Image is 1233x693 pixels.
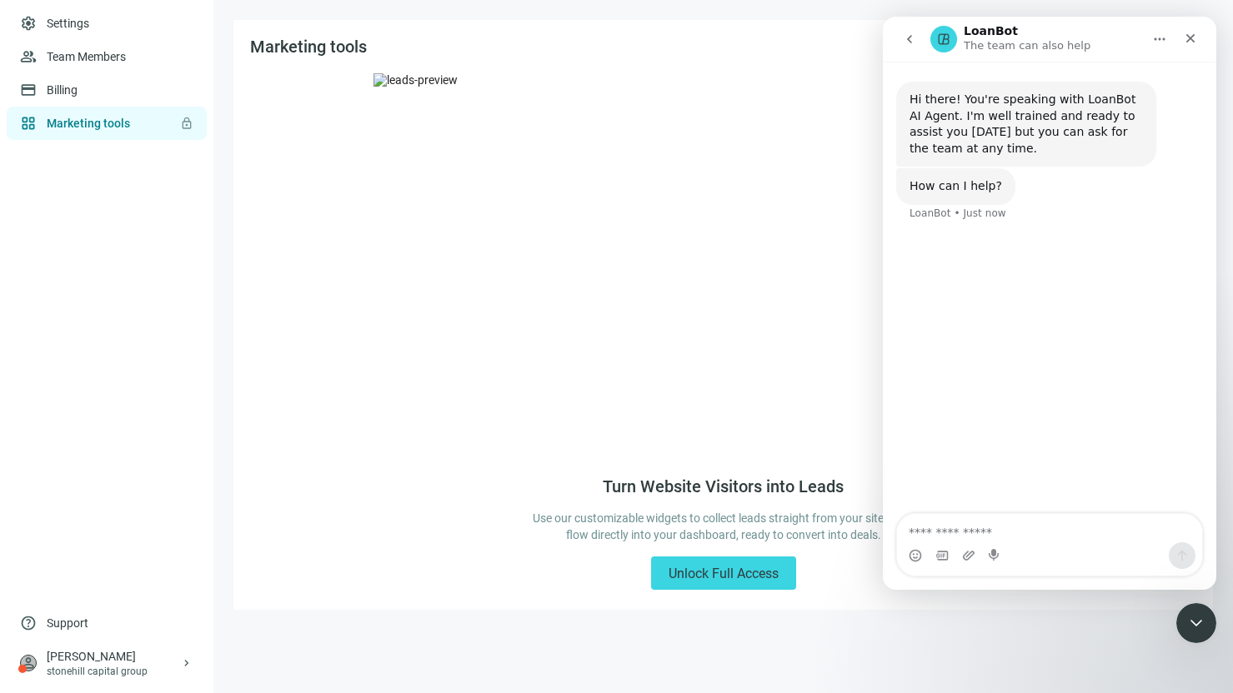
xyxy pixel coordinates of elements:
button: Unlock Full Access [651,556,796,590]
span: Unlock Full Access [669,566,779,581]
a: Team Members [47,50,126,63]
div: stonehill capital group [47,665,180,678]
iframe: Intercom live chat [1176,603,1216,643]
div: [PERSON_NAME] [47,648,180,665]
iframe: Intercom live chat [883,17,1216,590]
a: Billing [47,83,78,97]
h5: Turn Website Visitors into Leads [603,476,844,496]
span: help [20,615,37,631]
span: keyboard_arrow_right [180,656,193,670]
span: Marketing tools [250,37,367,57]
span: lock [180,117,193,130]
div: Use our customizable widgets to collect leads straight from your site. They flow directly into yo... [530,510,917,543]
span: Support [47,615,88,631]
span: person [20,655,37,671]
a: Settings [47,17,89,30]
img: leads-preview [373,73,1074,456]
